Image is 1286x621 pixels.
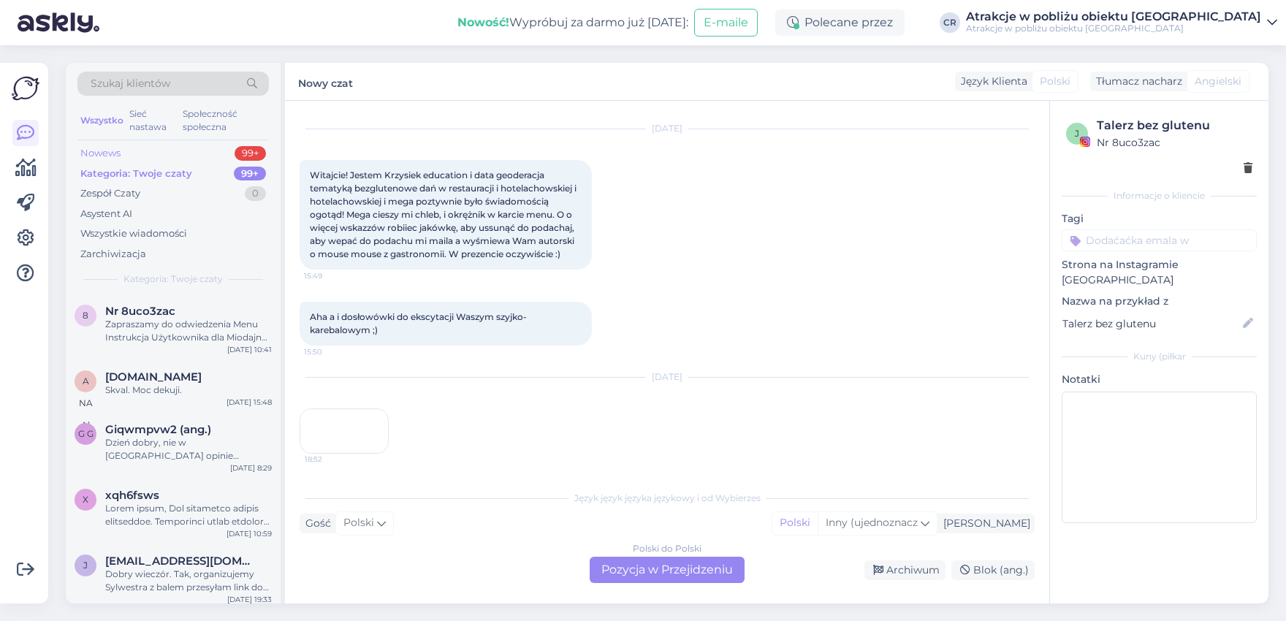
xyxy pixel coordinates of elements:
[590,557,745,583] div: Pozycja w Przejidzeniu
[80,167,192,181] div: Kategoria: Twoje czaty
[105,423,211,436] span: #gqwmpvw2
[80,226,187,241] div: Wszystkie wiadomości
[864,560,946,580] div: Archiwum
[940,12,960,33] div: CR
[1097,117,1252,134] div: Talerz bez glutenu
[91,76,170,91] span: Szukaj klientów
[80,186,140,201] div: Zespół Czaty
[105,502,272,528] div: Lorem ipsum, Dol sitametco adipis elitseddoe. Temporinci utlab etdolore: 0 magnaal e adminimveni ...
[826,516,918,529] span: Inny (ujednoznacz
[78,428,94,439] span: g g
[105,370,202,384] span: Amrkriz-seznam.cz
[1075,128,1079,139] span: j
[1062,350,1257,363] div: Kuny (piłkar
[1097,134,1252,151] div: Nr 8uco3zac
[694,9,758,37] button: E-maile
[105,318,272,344] div: Zapraszamy do odwiedzenia Menu Instrukcja Użytkownika dla Miodajny Zapraszamy do wyboru Wolne apa...
[1062,372,1257,387] p: Notatki
[633,542,701,555] div: Polski do Polski
[77,104,126,137] div: Wszystko
[227,528,272,539] div: [DATE] 10:59
[80,146,121,161] div: Nowews
[105,555,257,568] span: jakro@jakro.eu
[310,311,527,335] span: Aha a i dosłowówki do ekscytacji Waszym szyjko-karebalowym ;)
[80,247,146,262] div: Zarchiwizacja
[83,310,88,321] span: 8
[126,104,180,137] div: Sieć nastawa
[300,492,1035,505] div: Język język języka językowy i od Wybierzes
[105,568,272,594] div: Dobry wieczór. Tak, organizujemy Sylwestra z balem przesyłam link do oferty na Naszej stronie int...
[227,397,272,408] div: [DATE] 15:48
[1062,257,1257,273] p: Strona na Instagramie
[245,186,266,201] div: 0
[951,560,1035,580] div: Blok (ang.)
[966,23,1261,34] div: Atrakcje w pobliżu obiektu [GEOGRAPHIC_DATA]
[79,376,93,430] span: A na a)
[457,15,509,29] b: Nowość!
[80,207,132,221] div: Asystent AI
[1090,74,1182,89] div: Tłumacz nacharz
[1062,316,1240,332] input: Dodaj nazwę
[83,560,88,571] span: j
[1062,211,1257,226] p: Tagi
[304,270,359,281] span: 15:49
[298,72,353,91] label: Nowy czat
[305,454,359,465] span: 18:52
[1195,74,1241,89] span: Angielski
[123,273,223,286] span: Kategoria: Twoje czaty
[966,11,1277,34] a: Atrakcje w pobliżu obiektu [GEOGRAPHIC_DATA]Atrakcje w pobliżu obiektu [GEOGRAPHIC_DATA]
[300,370,1035,384] div: [DATE]
[227,594,272,605] div: [DATE] 19:33
[105,489,159,502] span: #xqh6fsws
[227,344,272,355] div: [DATE] 10:41
[310,169,579,259] span: Witajcie! Jestem Krzysiek education i data geoderacja tematyką bezglutenowe dań w restauracji i h...
[1062,294,1257,309] p: Nazwa na przykład z
[105,384,272,397] div: Skval. Moc dekuji.
[955,74,1027,89] div: Język Klienta
[83,494,88,505] span: x
[457,14,688,31] div: Wypróbuj za darmo już [DATE]:
[300,516,331,531] div: Gość
[12,75,39,102] img: Proszę głośne logo
[775,9,905,36] div: Polecane przez
[230,462,272,473] div: [DATE] 8:29
[105,305,175,318] span: Nr 8uco3zac
[966,11,1261,23] div: Atrakcje w pobliżu obiektu [GEOGRAPHIC_DATA]
[343,515,374,531] span: Polski
[1040,74,1070,89] span: Polski
[235,146,266,161] div: 99+
[772,512,818,534] div: Polski
[234,167,266,181] div: 99+
[300,122,1035,135] div: [DATE]
[1062,229,1257,251] input: Dodaćaćka emala w
[180,104,269,137] div: Społeczność społeczna
[1062,189,1257,202] div: Informacje o kliencie
[304,346,359,357] span: 15:50
[105,436,272,462] div: Dzień dobry, nie w [GEOGRAPHIC_DATA] opinie dotyczące miejscowości [GEOGRAPHIC_DATA].
[1062,273,1257,288] p: [GEOGRAPHIC_DATA]
[937,516,1030,531] div: [PERSON_NAME]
